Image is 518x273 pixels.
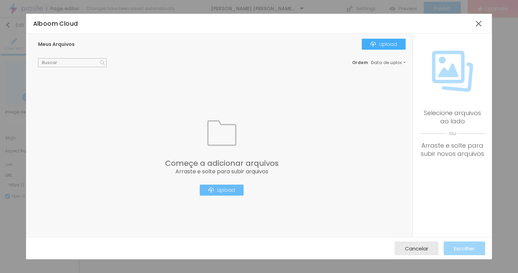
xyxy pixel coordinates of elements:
[395,241,439,255] button: Cancelar
[100,60,105,65] img: Icone
[405,246,428,251] span: Cancelar
[420,109,485,158] div: Selecione arquivos ao lado Arraste e solte para subir novos arquivos
[38,41,75,48] span: Meus Arquivos
[208,187,214,193] img: Icone
[165,160,279,167] span: Começe a adicionar arquivos
[370,41,397,47] div: Upload
[454,246,475,251] span: Escolher
[371,61,407,65] span: Data de upload
[208,187,235,193] div: Upload
[370,41,376,47] img: Icone
[420,125,485,141] span: ou
[362,39,406,50] button: IconeUpload
[207,119,236,148] img: Icone
[165,169,279,174] span: Arraste e solte para subir arquivos
[33,20,78,28] span: Alboom Cloud
[444,241,485,255] button: Escolher
[38,58,107,67] input: Buscar
[352,60,368,65] span: Ordem
[432,51,473,92] img: Icone
[352,61,406,65] div: :
[200,185,244,196] button: IconeUpload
